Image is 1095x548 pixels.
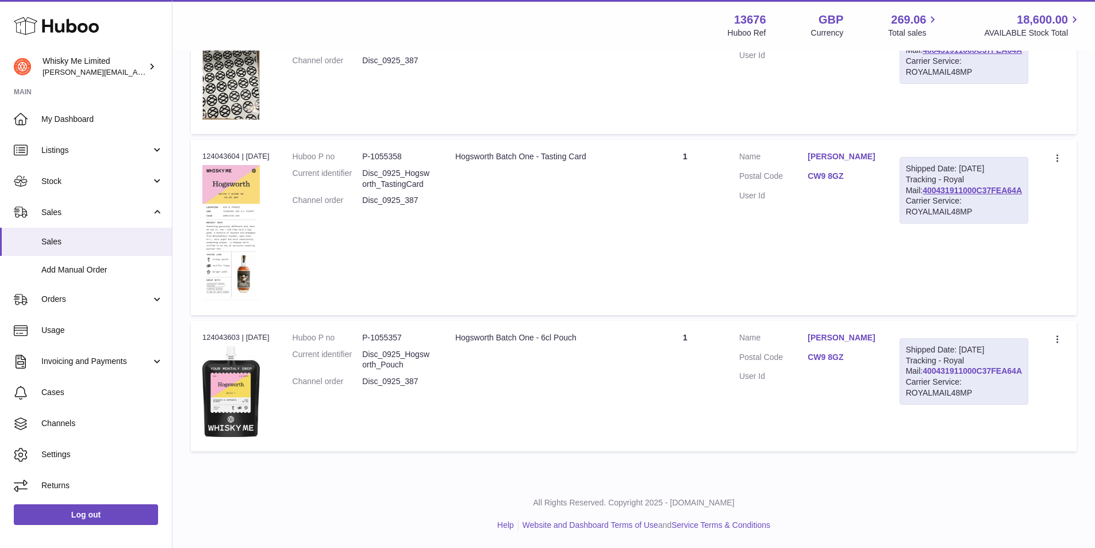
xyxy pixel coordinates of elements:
div: 124043604 | [DATE] [202,151,270,162]
a: 18,600.00 AVAILABLE Stock Total [984,12,1081,39]
td: 1 [643,140,728,315]
span: Sales [41,207,151,218]
dt: Name [739,151,808,165]
div: Currency [811,28,844,39]
span: Total sales [888,28,939,39]
dd: P-1055357 [362,332,432,343]
td: 1 [643,321,728,451]
img: 136761757010104.png [202,165,260,301]
dt: User Id [739,371,808,382]
span: Returns [41,480,163,491]
a: 400431911000C37FEA64A [923,186,1022,195]
div: Tracking - Royal Mail: [900,157,1028,224]
div: Carrier Service: ROYALMAIL48MP [906,377,1022,398]
span: Settings [41,449,163,460]
dd: Disc_0925_Hogsworth_Pouch [362,349,432,371]
dt: Channel order [293,195,363,206]
div: Shipped Date: [DATE] [906,163,1022,174]
span: Channels [41,418,163,429]
dt: Name [739,332,808,346]
dt: User Id [739,50,808,61]
dt: User Id [739,190,808,201]
div: Huboo Ref [728,28,766,39]
div: Carrier Service: ROYALMAIL48MP [906,196,1022,217]
li: and [518,520,770,531]
a: 400431911000C37FEA64A [923,366,1022,375]
a: CW9 8GZ [808,171,876,182]
dt: Channel order [293,55,363,66]
dd: Disc_0925_387 [362,195,432,206]
a: Service Terms & Conditions [671,520,770,530]
dt: Current identifier [293,168,363,190]
span: Sales [41,236,163,247]
dt: Postal Code [739,171,808,185]
span: AVAILABLE Stock Total [984,28,1081,39]
a: Help [497,520,514,530]
a: Log out [14,504,158,525]
a: [PERSON_NAME] [808,151,876,162]
dd: Disc_0925_Hogsworth_TastingCard [362,168,432,190]
a: CW9 8GZ [808,352,876,363]
div: Carrier Service: ROYALMAIL48MP [906,56,1022,78]
dd: P-1055358 [362,151,432,162]
div: Shipped Date: [DATE] [906,344,1022,355]
dd: Disc_0925_387 [362,376,432,387]
span: My Dashboard [41,114,163,125]
span: Stock [41,176,151,187]
span: Add Manual Order [41,265,163,275]
span: Cases [41,387,163,398]
img: 136761755771733.jpg [202,346,260,437]
p: All Rights Reserved. Copyright 2025 - [DOMAIN_NAME] [182,497,1086,508]
span: Invoicing and Payments [41,356,151,367]
dt: Current identifier [293,349,363,371]
div: Hogsworth Batch One - Tasting Card [455,151,631,162]
div: Tracking - Royal Mail: [900,338,1028,405]
span: 18,600.00 [1017,12,1068,28]
a: Website and Dashboard Terms of Use [522,520,658,530]
dt: Postal Code [739,352,808,366]
dt: Huboo P no [293,332,363,343]
img: 1725358317.png [202,25,260,120]
span: Usage [41,325,163,336]
span: Listings [41,145,151,156]
a: 269.06 Total sales [888,12,939,39]
strong: GBP [819,12,843,28]
div: 124043603 | [DATE] [202,332,270,343]
span: [PERSON_NAME][EMAIL_ADDRESS][DOMAIN_NAME] [43,67,230,76]
a: [PERSON_NAME] [808,332,876,343]
dt: Huboo P no [293,151,363,162]
dd: Disc_0925_387 [362,55,432,66]
span: 269.06 [891,12,926,28]
div: Whisky Me Limited [43,56,146,78]
img: frances@whiskyshop.com [14,58,31,75]
div: Hogsworth Batch One - 6cl Pouch [455,332,631,343]
dt: Channel order [293,376,363,387]
strong: 13676 [734,12,766,28]
span: Orders [41,294,151,305]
